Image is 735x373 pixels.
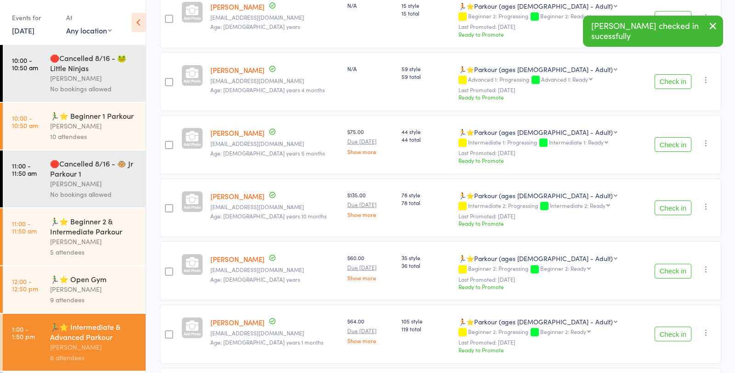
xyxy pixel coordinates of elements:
time: 12:00 - 12:50 pm [12,278,38,292]
div: $64.00 [347,317,395,344]
button: Check in [655,11,691,26]
div: 🛑Cancelled 8/16 - 🐵 Jr Parkour 1 [50,158,138,178]
span: 15 total [401,9,451,17]
time: 11:00 - 11:50 am [12,162,37,177]
div: Advanced 1: Ready [541,76,588,82]
span: Age: [DEMOGRAPHIC_DATA] years [210,22,300,30]
div: Beginner 2: Ready [540,265,586,271]
a: [PERSON_NAME] [210,191,265,201]
span: 119 total [401,325,451,333]
div: [PERSON_NAME] checked in sucessfully [583,16,723,47]
div: N/A [347,1,395,9]
small: Last Promoted: [DATE] [458,23,639,30]
div: $135.00 [347,191,395,217]
a: Show more [347,338,395,344]
time: 11:00 - 11:50 am [12,220,37,234]
small: kathleenbusman@gmail.com [210,14,340,21]
div: No bookings allowed [50,189,138,200]
div: Beginner 2: Progressing [458,328,639,336]
div: Ready to Promote [458,30,639,38]
div: Ready to Promote [458,283,639,290]
div: $75.00 [347,128,395,154]
div: 9 attendees [50,295,138,305]
a: [PERSON_NAME] [210,254,265,264]
div: Intermediate 1: Ready [549,139,604,145]
span: 35 style [401,254,451,262]
a: 11:00 -11:50 am🏃‍♂️⭐ Beginner 2 & Intermediate Parkour[PERSON_NAME]5 attendees [3,208,146,265]
div: Beginner 2: Progressing [458,265,639,273]
span: 105 style [401,317,451,325]
div: 🏃‍♂️⭐ Open Gym [50,274,138,284]
div: Intermediate 2: Progressing [458,202,639,210]
div: 10 attendees [50,131,138,142]
div: At [66,10,112,25]
span: 59 style [401,65,451,72]
div: N/A [347,65,395,72]
small: Due [DATE] [347,328,395,334]
div: Beginner 2: Progressing [458,13,639,21]
div: Intermediate 1: Progressing [458,139,639,147]
small: hljackson1998@gmail.com [210,204,340,210]
div: $60.00 [347,254,395,280]
span: Age: [DEMOGRAPHIC_DATA] years 5 months [210,149,325,157]
div: 🏃⭐Parkour (ages [DEMOGRAPHIC_DATA] - Adult) [458,254,613,263]
span: 78 style [401,191,451,199]
small: rocking8r@yahoo.com [210,78,340,84]
a: 10:00 -10:50 am🏃‍♂️⭐ Beginner 1 Parkour[PERSON_NAME]10 attendees [3,103,146,150]
time: 1:00 - 1:50 pm [12,325,35,340]
a: [DATE] [12,25,34,35]
a: 12:00 -12:50 pm🏃‍♂️⭐ Open Gym[PERSON_NAME]9 attendees [3,266,146,313]
a: [PERSON_NAME] [210,65,265,75]
div: 8 attendees [50,352,138,363]
button: Check in [655,264,691,278]
div: [PERSON_NAME] [50,236,138,247]
span: Age: [DEMOGRAPHIC_DATA] years 4 months [210,86,325,94]
div: [PERSON_NAME] [50,73,138,84]
div: Events for [12,10,57,25]
a: Show more [347,149,395,155]
a: [PERSON_NAME] [210,317,265,327]
small: mdavidn@gmail.com [210,267,340,273]
span: 36 total [401,262,451,269]
span: 59 total [401,72,451,80]
small: Last Promoted: [DATE] [458,150,639,156]
span: Age: [DEMOGRAPHIC_DATA] years 1 months [210,338,323,346]
div: 🏃‍♂️⭐ Beginner 2 & Intermediate Parkour [50,216,138,236]
div: Any location [66,25,112,35]
div: 🏃⭐Parkour (ages [DEMOGRAPHIC_DATA] - Adult) [458,128,613,137]
button: Check in [655,74,691,89]
a: [PERSON_NAME] [210,128,265,138]
small: Last Promoted: [DATE] [458,213,639,219]
div: Ready to Promote [458,93,639,101]
div: Advanced 1: Progressing [458,76,639,84]
div: Beginner 2: Ready [540,328,586,334]
a: Show more [347,275,395,281]
button: Check in [655,327,691,341]
div: Intermediate 2: Ready [550,202,605,208]
time: 10:00 - 10:50 am [12,56,38,71]
div: 5 attendees [50,247,138,257]
div: [PERSON_NAME] [50,121,138,131]
div: 🏃⭐Parkour (ages [DEMOGRAPHIC_DATA] - Adult) [458,1,613,11]
div: 🛑Cancelled 8/16 - 🐸 Little Ninjas [50,53,138,73]
div: [PERSON_NAME] [50,178,138,189]
a: [PERSON_NAME] [210,2,265,11]
button: Check in [655,200,691,215]
small: jenneyd@gmail.com [210,140,340,147]
small: Last Promoted: [DATE] [458,339,639,345]
small: Last Promoted: [DATE] [458,87,639,93]
div: [PERSON_NAME] [50,284,138,295]
button: Check in [655,137,691,152]
div: [PERSON_NAME] [50,342,138,352]
a: 1:00 -1:50 pm🏃‍♂️⭐ Intermediate & Advanced Parkour[PERSON_NAME]8 attendees [3,314,146,371]
span: 44 style [401,128,451,135]
div: Ready to Promote [458,346,639,354]
small: Mdavidn@gmail.com [210,330,340,336]
div: 🏃⭐Parkour (ages [DEMOGRAPHIC_DATA] - Adult) [458,191,613,200]
span: Age: [DEMOGRAPHIC_DATA] years [210,275,300,283]
small: Due [DATE] [347,138,395,145]
a: Show more [347,212,395,217]
div: Ready to Promote [458,156,639,164]
div: 🏃‍♂️⭐ Intermediate & Advanced Parkour [50,322,138,342]
small: Due [DATE] [347,201,395,208]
